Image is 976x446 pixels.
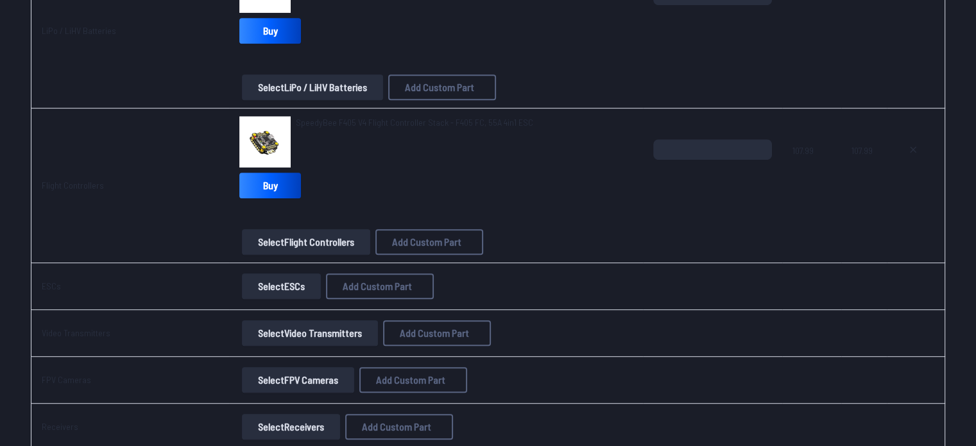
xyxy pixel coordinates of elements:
[239,367,357,393] a: SelectFPV Cameras
[239,74,386,100] a: SelectLiPo / LiHV Batteries
[242,273,321,299] button: SelectESCs
[42,421,78,432] a: Receivers
[792,139,831,201] span: 107.99
[242,229,370,255] button: SelectFlight Controllers
[405,82,474,92] span: Add Custom Part
[296,116,533,129] a: SpeedyBee F405 V4 Flight Controller Stack - F405 FC, 55A 4in1 ESC
[239,116,291,167] img: image
[359,367,467,393] button: Add Custom Part
[400,328,469,338] span: Add Custom Part
[239,320,381,346] a: SelectVideo Transmitters
[376,375,445,385] span: Add Custom Part
[362,422,431,432] span: Add Custom Part
[242,414,340,440] button: SelectReceivers
[42,280,61,291] a: ESCs
[239,273,323,299] a: SelectESCs
[852,139,877,201] span: 107.99
[343,281,412,291] span: Add Custom Part
[42,327,110,338] a: Video Transmitters
[239,173,301,198] a: Buy
[42,180,104,191] a: Flight Controllers
[383,320,491,346] button: Add Custom Part
[375,229,483,255] button: Add Custom Part
[242,74,383,100] button: SelectLiPo / LiHV Batteries
[345,414,453,440] button: Add Custom Part
[42,374,91,385] a: FPV Cameras
[242,320,378,346] button: SelectVideo Transmitters
[242,367,354,393] button: SelectFPV Cameras
[42,25,116,36] a: LiPo / LiHV Batteries
[239,229,373,255] a: SelectFlight Controllers
[392,237,461,247] span: Add Custom Part
[296,117,533,128] span: SpeedyBee F405 V4 Flight Controller Stack - F405 FC, 55A 4in1 ESC
[239,18,301,44] a: Buy
[326,273,434,299] button: Add Custom Part
[239,414,343,440] a: SelectReceivers
[388,74,496,100] button: Add Custom Part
